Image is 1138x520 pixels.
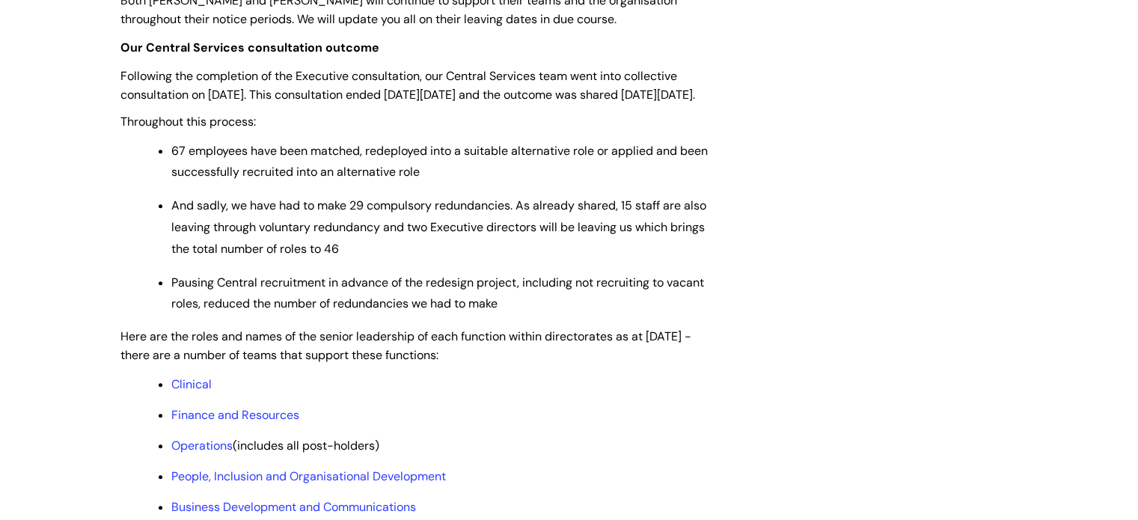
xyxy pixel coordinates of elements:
[120,114,256,129] span: Throughout this process:
[171,141,712,184] p: 67 employees have been matched, redeployed into a suitable alternative role or applied and been s...
[171,468,446,484] a: People, Inclusion and Organisational Development
[120,68,695,103] span: Following the completion of the Executive consultation, our Central Services team went into colle...
[120,40,379,55] strong: Our Central Services consultation outcome
[171,499,416,515] a: Business Development and Communications
[171,272,712,316] p: Pausing Central recruitment in advance of the redesign project, including not recruiting to vacan...
[171,407,299,423] a: Finance and Resources
[171,438,379,453] span: (includes all post-holders)
[171,376,212,392] a: Clinical
[171,195,712,260] p: And sadly, we have had to make 29 compulsory redundancies. As already shared, 15 staff are also l...
[120,328,691,363] span: Here are the roles and names of the senior leadership of each function within directorates as at ...
[171,438,233,453] a: Operations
